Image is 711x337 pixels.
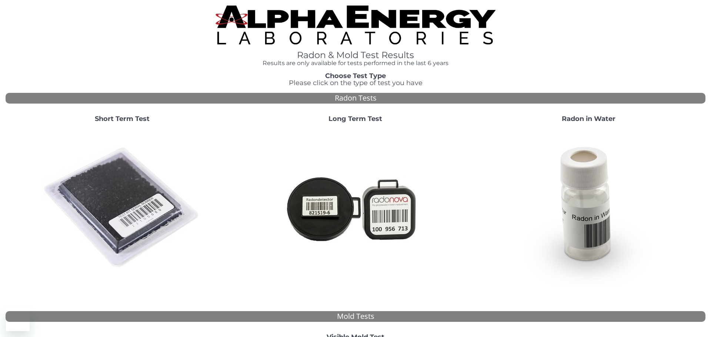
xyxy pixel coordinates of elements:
div: Radon Tests [6,93,705,104]
span: Please click on the type of test you have [289,79,423,87]
iframe: Button to launch messaging window [6,307,30,331]
img: RadoninWater.jpg [509,128,668,287]
strong: Radon in Water [562,115,615,123]
img: ShortTerm.jpg [43,128,202,287]
strong: Choose Test Type [325,72,386,80]
h1: Radon & Mold Test Results [216,50,495,60]
strong: Short Term Test [95,115,150,123]
img: TightCrop.jpg [216,6,495,44]
h4: Results are only available for tests performed in the last 6 years [216,60,495,67]
div: Mold Tests [6,311,705,322]
img: Radtrak2vsRadtrak3.jpg [276,128,435,287]
strong: Long Term Test [328,115,382,123]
